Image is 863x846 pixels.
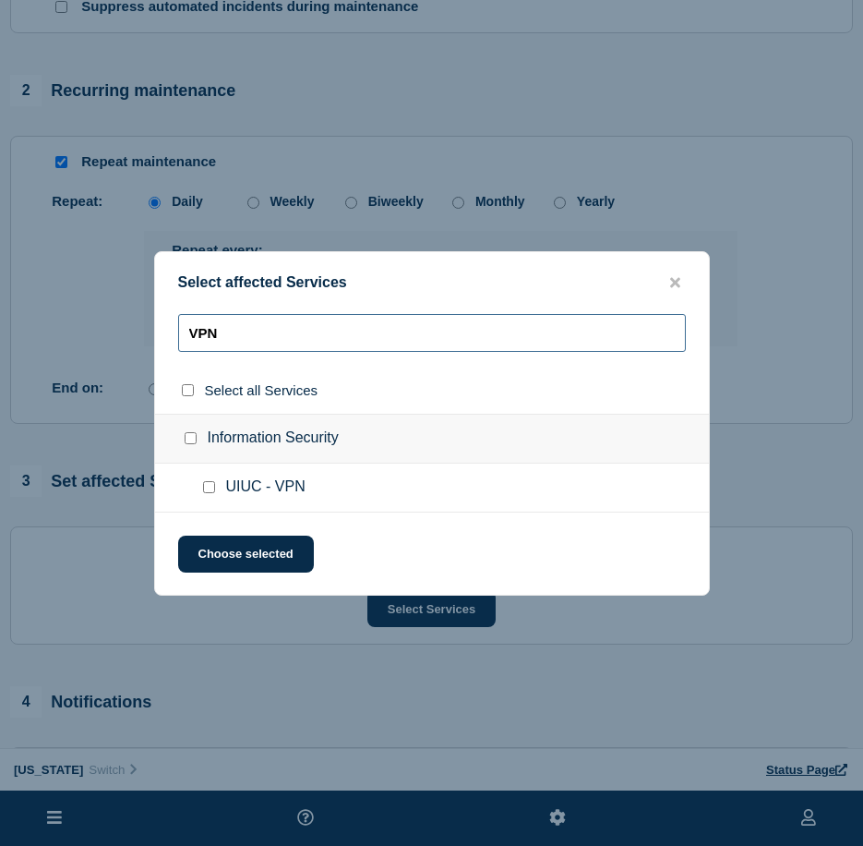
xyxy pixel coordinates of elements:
input: UIUC - VPN checkbox [203,481,215,493]
div: Select affected Services [155,274,709,292]
div: Information Security [155,414,709,464]
button: close button [665,274,686,292]
input: Search [178,314,686,352]
span: Select all Services [205,382,318,398]
input: Information Security checkbox [185,432,197,444]
input: select all checkbox [182,384,194,396]
span: UIUC - VPN [226,478,306,497]
button: Choose selected [178,536,314,573]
